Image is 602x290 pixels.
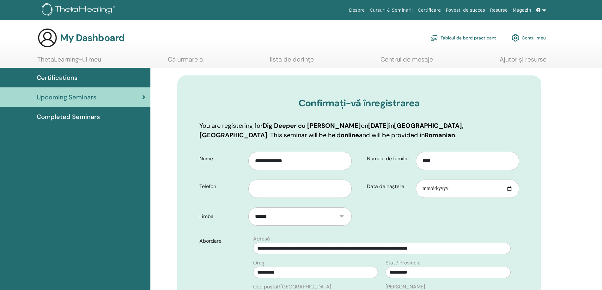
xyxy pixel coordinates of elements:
a: Ajutor și resurse [500,56,546,68]
a: ThetaLearning-ul meu [37,56,101,68]
label: Numele de familie [362,153,416,165]
label: Nume [195,153,249,165]
span: Completed Seminars [37,112,100,121]
p: You are registering for on in . This seminar will be held and will be provided in . [199,121,519,140]
a: Despre [346,4,367,16]
h3: Confirmați-vă înregistrarea [199,98,519,109]
a: Ca urmare a [168,56,203,68]
span: Certifications [37,73,77,82]
label: Oraş [253,259,264,267]
h3: My Dashboard [60,32,125,44]
img: generic-user-icon.jpg [37,28,58,48]
a: Cursuri & Seminarii [367,4,415,16]
a: Certificare [415,4,443,16]
label: Adresă [253,235,270,243]
label: Limba [195,210,249,222]
a: Tabloul de bord practicant [430,31,496,45]
img: logo.png [42,3,117,17]
label: Telefon [195,181,249,192]
img: cog.svg [512,33,519,43]
img: chalkboard-teacher.svg [430,35,438,41]
b: Dig Deeper cu [PERSON_NAME] [263,121,361,130]
a: Centrul de mesaje [380,56,433,68]
label: Abordare [195,235,250,247]
label: Stat / Provincie [386,259,421,267]
a: Resurse [488,4,510,16]
a: Povesti de succes [443,4,488,16]
a: Magazin [510,4,533,16]
a: lista de dorințe [270,56,314,68]
b: Romanian [425,131,455,139]
label: Data de naștere [362,181,416,192]
a: Contul meu [512,31,546,45]
b: online [341,131,359,139]
span: Upcoming Seminars [37,92,96,102]
b: [DATE] [368,121,389,130]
